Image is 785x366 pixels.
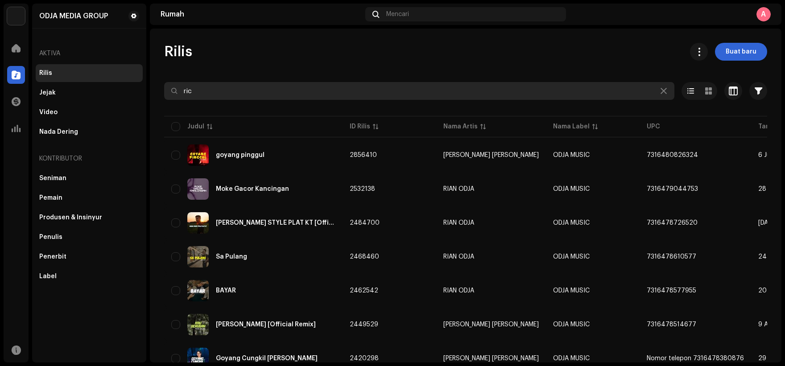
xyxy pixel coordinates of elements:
[350,186,375,192] font: 2532138
[443,355,539,362] font: [PERSON_NAME] [PERSON_NAME]
[443,152,539,158] font: [PERSON_NAME] [PERSON_NAME]
[216,220,335,226] div: NONA ENDE STYLE PLAT KT [Official Remix]
[350,254,379,260] font: 2468460
[443,152,539,158] span: Cindy Claudia
[39,70,52,77] div: Rilis
[36,228,143,246] re-m-nav-item: Penulis
[350,288,378,294] span: 2462542
[350,152,377,158] font: 2856410
[39,156,82,162] font: Kontributor
[216,321,316,328] font: [PERSON_NAME] [Official Remix]
[758,220,777,226] font: [DATE]
[164,45,192,59] font: Rilis
[647,321,696,328] font: 7316478514677
[39,90,56,96] font: Jejak
[553,123,590,130] font: Nama Label
[715,43,767,61] button: Buat baru
[39,273,57,280] font: Label
[39,129,78,135] font: Nada Dering
[39,175,66,181] font: Seniman
[443,254,474,260] font: RIAN ODJA
[443,220,474,226] font: RIAN ODJA
[647,220,698,226] font: 7316478726520
[187,280,209,301] img: 3897cd65-1585-4b62-81e6-f6e60cb9ce89
[39,70,52,76] font: Rilis
[647,254,696,260] font: 7316478610577
[350,355,379,362] font: 2420298
[553,288,590,294] font: ODJA MUSIC
[553,355,590,362] font: ODJA MUSIC
[216,254,247,260] font: Sa Pulang
[350,123,370,130] font: ID Rilis
[443,288,539,294] span: RIAN ODJA
[216,288,236,294] font: BAYAR
[36,123,143,141] re-m-nav-item: Nada Dering
[36,43,143,64] re-a-nav-header: Aktiva
[443,288,474,294] font: RIAN ODJA
[350,220,380,226] font: 2484700
[39,175,66,182] div: Seniman
[443,321,539,328] span: Cindy Claudia
[39,12,108,20] div: ODJA MEDIA GROUP
[36,64,143,82] re-m-nav-item: Rilis
[350,321,378,328] span: 2449529
[39,109,58,115] font: Video
[216,186,289,192] font: Moke Gacor Kancingan
[39,194,62,202] div: Pemain
[443,220,539,226] span: RIAN ODJA
[36,267,143,285] re-m-nav-item: Label
[39,195,62,201] font: Pemain
[216,355,318,362] div: Goyang Cungkil Matahari
[36,248,143,266] re-m-nav-item: Penerbit
[443,123,478,130] font: Nama Artis
[39,214,102,221] div: Produsen & Insinyur
[758,220,777,226] span: 10 September 2024
[7,7,25,25] img: de0d2825-999c-4937-b35a-9adca56ee094
[553,152,590,158] font: ODJA MUSIC
[187,178,209,200] img: 401ef907-30ac-41e3-9bc3-9e56da2db03e
[39,89,56,96] div: Jejak
[443,254,539,260] span: RIAN ODJA
[647,152,698,158] font: 7316480826324
[553,220,590,226] font: ODJA MUSIC
[187,246,209,267] img: 1907ba66-a61b-4a7f-8c49-6727a599136b
[216,321,316,328] div: Kau Berubah [Official Remix]
[553,186,590,192] font: ODJA MUSIC
[647,355,744,362] font: Nomor telepon 7316478380876
[647,288,696,294] font: 7316478577955
[443,355,539,362] span: Cindy Claudia
[216,220,363,226] font: [PERSON_NAME] STYLE PLAT KT [Official Remix]
[647,186,698,192] font: 7316479044753
[36,148,143,169] re-a-nav-header: Kontributor
[553,254,590,260] font: ODJA MUSIC
[216,355,318,362] font: Goyang Cungkil [PERSON_NAME]
[36,209,143,226] re-m-nav-item: Produsen & Insinyur
[216,152,264,158] div: goyang pinggul
[443,321,539,328] font: [PERSON_NAME] [PERSON_NAME]
[161,11,184,18] font: Rumah
[36,189,143,207] re-m-nav-item: Pemain
[36,103,143,121] re-m-nav-item: Video
[39,128,78,136] div: Nada Dering
[553,321,590,328] font: ODJA MUSIC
